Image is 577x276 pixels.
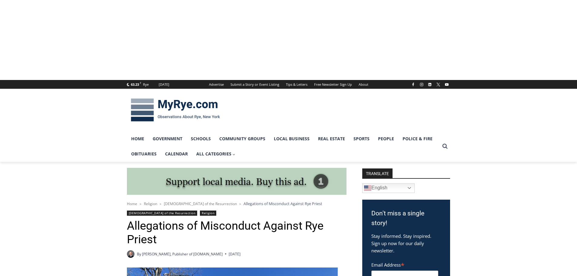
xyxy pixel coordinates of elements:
[229,251,240,257] time: [DATE]
[314,131,349,146] a: Real Estate
[418,81,425,88] a: Instagram
[127,211,197,216] a: [DEMOGRAPHIC_DATA] of the Resurrection
[140,202,141,206] span: >
[239,202,241,206] span: >
[270,131,314,146] a: Local Business
[311,80,355,89] a: Free Newsletter Sign Up
[137,251,141,257] span: By
[160,202,161,206] span: >
[439,141,450,152] button: View Search Form
[127,219,347,247] h1: Allegations of Misconduct Against Rye Priest
[131,82,139,87] span: 63.23
[371,259,438,270] label: Email Address
[374,131,398,146] a: People
[398,131,437,146] a: Police & Fire
[426,81,433,88] a: Linkedin
[127,168,347,195] img: support local media, buy this ad
[443,81,450,88] a: YouTube
[127,94,224,126] img: MyRye.com
[196,151,236,157] span: All Categories
[127,201,347,207] nav: Breadcrumbs
[349,131,374,146] a: Sports
[127,146,161,161] a: Obituaries
[159,82,169,87] div: [DATE]
[127,131,148,146] a: Home
[200,211,216,216] a: Religion
[161,146,192,161] a: Calendar
[192,146,240,161] a: All Categories
[187,131,215,146] a: Schools
[362,183,415,193] a: English
[127,250,134,258] a: Author image
[215,131,270,146] a: Community Groups
[410,81,417,88] a: Facebook
[127,131,439,162] nav: Primary Navigation
[140,81,141,85] span: F
[435,81,442,88] a: X
[371,232,441,254] p: Stay informed. Stay inspired. Sign up now for our daily newsletter.
[364,185,371,192] img: en
[244,201,322,206] span: Allegations of Misconduct Against Rye Priest
[127,201,137,206] a: Home
[283,80,311,89] a: Tips & Letters
[206,80,372,89] nav: Secondary Navigation
[362,168,393,178] strong: TRANSLATE
[142,251,223,257] a: [PERSON_NAME], Publisher of [DOMAIN_NAME]
[355,80,372,89] a: About
[148,131,187,146] a: Government
[227,80,283,89] a: Submit a Story or Event Listing
[143,82,149,87] div: Rye
[164,201,237,206] a: [DEMOGRAPHIC_DATA] of the Resurrection
[206,80,227,89] a: Advertise
[144,201,157,206] a: Religion
[371,209,441,228] h3: Don't miss a single story!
